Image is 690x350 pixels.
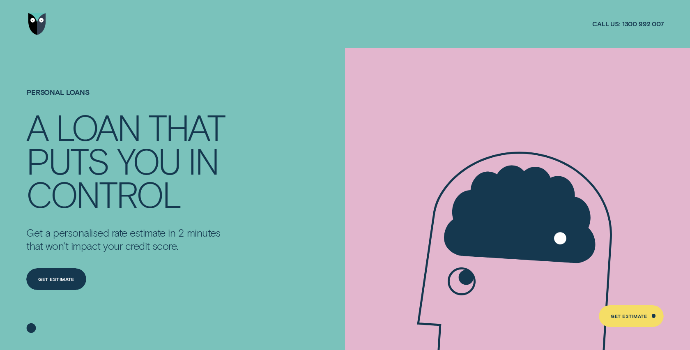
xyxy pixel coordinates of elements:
[26,177,180,210] div: CONTROL
[26,110,48,143] div: A
[592,20,620,28] span: Call us:
[26,110,234,210] h4: A LOAN THAT PUTS YOU IN CONTROL
[148,110,224,143] div: THAT
[26,144,108,177] div: PUTS
[26,88,234,110] h1: Personal Loans
[622,20,664,28] span: 1300 992 007
[56,110,140,143] div: LOAN
[26,226,234,252] p: Get a personalised rate estimate in 2 minutes that won't impact your credit score.
[599,305,664,327] a: Get Estimate
[188,144,218,177] div: IN
[28,13,46,35] img: Wisr
[26,268,86,290] a: Get Estimate
[117,144,180,177] div: YOU
[592,20,664,28] a: Call us:1300 992 007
